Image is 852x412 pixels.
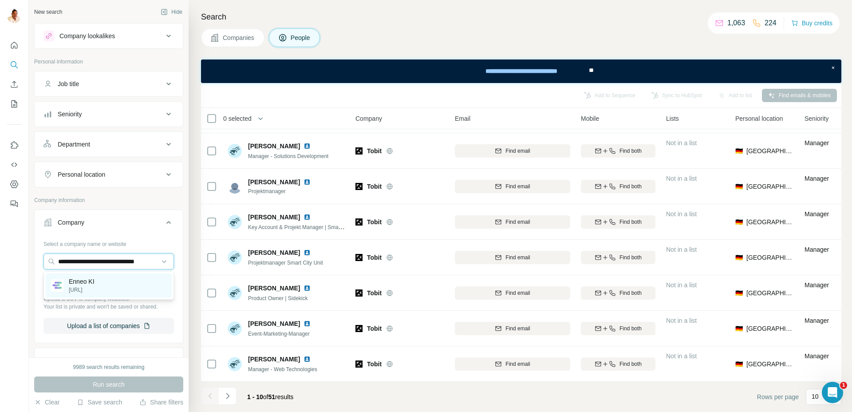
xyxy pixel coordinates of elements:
[35,73,183,95] button: Job title
[139,398,183,407] button: Share filters
[304,249,311,256] img: LinkedIn logo
[735,114,783,123] span: Personal location
[619,289,642,297] span: Find both
[58,170,105,179] div: Personal location
[304,178,311,186] img: LinkedIn logo
[505,147,530,155] span: Find email
[581,215,655,229] button: Find both
[355,147,363,154] img: Logo of Tobit
[666,353,697,360] span: Not in a list
[367,360,382,368] span: Tobit
[43,303,174,311] p: Your list is private and won't be saved or shared.
[228,215,242,229] img: Avatar
[304,356,311,363] img: LinkedIn logo
[7,9,21,23] img: Avatar
[619,254,642,261] span: Find both
[619,360,642,368] span: Find both
[505,182,530,190] span: Find email
[581,180,655,193] button: Find both
[812,392,819,401] p: 10
[248,142,300,151] span: [PERSON_NAME]
[248,331,310,337] span: Event-Marketing-Manager
[304,143,311,150] img: LinkedIn logo
[581,251,655,264] button: Find both
[505,289,530,297] span: Find email
[248,153,328,159] span: Manager - Solutions Development
[735,182,743,191] span: 🇩🇪
[304,214,311,221] img: LinkedIn logo
[355,289,363,297] img: Logo of Tobit
[746,147,794,155] span: [GEOGRAPHIC_DATA]
[355,183,363,190] img: Logo of Tobit
[228,357,242,371] img: Avatar
[304,320,311,327] img: LinkedIn logo
[455,286,570,300] button: Find email
[201,11,841,23] h4: Search
[581,144,655,158] button: Find both
[765,18,777,28] p: 224
[840,382,847,389] span: 1
[581,322,655,335] button: Find both
[34,398,59,407] button: Clear
[367,253,382,262] span: Tobit
[35,350,183,371] button: Industry
[228,250,242,265] img: Avatar
[228,179,242,194] img: Avatar
[7,157,21,173] button: Use Surfe API
[505,218,530,226] span: Find email
[223,114,252,123] span: 0 selected
[228,144,242,158] img: Avatar
[581,114,599,123] span: Mobile
[7,137,21,153] button: Use Surfe on LinkedIn
[69,277,95,286] p: Enneo KI
[7,57,21,73] button: Search
[619,218,642,226] span: Find both
[367,182,382,191] span: Tobit
[746,360,794,368] span: [GEOGRAPHIC_DATA]
[77,398,122,407] button: Save search
[805,317,829,324] span: Manager
[58,356,80,365] div: Industry
[248,213,300,222] span: [PERSON_NAME]
[7,196,21,212] button: Feedback
[355,325,363,332] img: Logo of Tobit
[805,114,828,123] span: Seniority
[746,218,794,226] span: [GEOGRAPHIC_DATA]
[455,114,470,123] span: Email
[619,325,642,333] span: Find both
[248,223,363,230] span: Key Account & Projekt Manager | Smart City Unit
[248,178,300,186] span: [PERSON_NAME]
[805,246,829,253] span: Manager
[248,366,317,372] span: Manager - Web Technologies
[248,284,300,293] span: [PERSON_NAME]
[455,180,570,193] button: Find email
[7,176,21,192] button: Dashboard
[727,18,745,28] p: 1,063
[581,286,655,300] button: Find both
[367,289,382,297] span: Tobit
[367,324,382,333] span: Tobit
[69,286,95,294] p: [URL]
[43,237,174,248] div: Select a company name or website
[268,393,276,400] span: 51
[7,37,21,53] button: Quick start
[201,59,841,83] iframe: Banner
[666,139,697,147] span: Not in a list
[505,360,530,368] span: Find email
[248,355,300,364] span: [PERSON_NAME]
[35,212,183,237] button: Company
[34,58,183,66] p: Personal information
[7,76,21,92] button: Enrich CSV
[58,79,79,88] div: Job title
[263,393,268,400] span: of
[735,218,743,226] span: 🇩🇪
[248,260,323,266] span: Projektmanager Smart City Unit
[505,325,530,333] span: Find email
[666,281,697,289] span: Not in a list
[291,33,311,42] span: People
[34,196,183,204] p: Company information
[735,147,743,155] span: 🇩🇪
[355,360,363,368] img: Logo of Tobit
[73,363,145,371] div: 9989 search results remaining
[355,114,382,123] span: Company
